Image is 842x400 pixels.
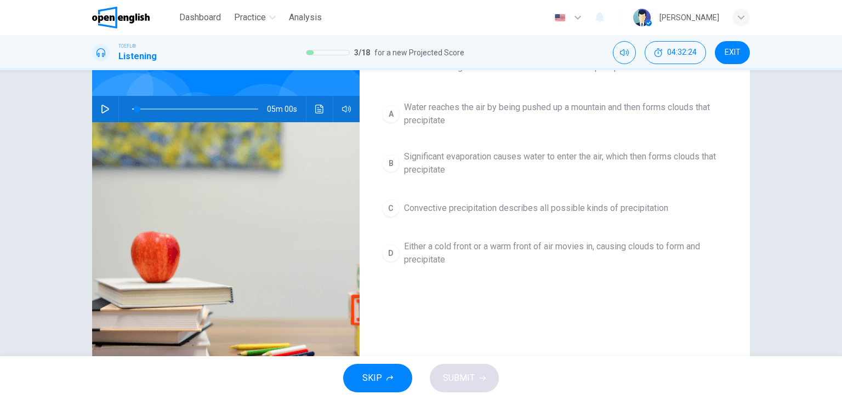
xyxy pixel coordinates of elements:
[234,11,266,24] span: Practice
[645,41,706,64] div: Hide
[404,150,727,176] span: Significant evaporation causes water to enter the air, which then forms clouds that precipitate
[377,145,732,181] button: BSignificant evaporation causes water to enter the air, which then forms clouds that precipitate
[285,8,326,27] button: Analysis
[553,14,567,22] img: en
[404,101,727,127] span: Water reaches the air by being pushed up a mountain and then forms clouds that precipitate
[659,11,719,24] div: [PERSON_NAME]
[404,202,668,215] span: Convective precipitation describes all possible kinds of precipitation
[311,96,328,122] button: Click to see the audio transcription
[175,8,225,27] button: Dashboard
[377,96,732,132] button: AWater reaches the air by being pushed up a mountain and then forms clouds that precipitate
[382,105,400,123] div: A
[633,9,651,26] img: Profile picture
[667,48,697,57] span: 04:32:24
[92,7,175,28] a: OpenEnglish logo
[645,41,706,64] button: 04:32:24
[613,41,636,64] div: Mute
[92,7,150,28] img: OpenEnglish logo
[377,195,732,222] button: CConvective precipitation describes all possible kinds of precipitation
[404,240,727,266] span: Either a cold front or a warm front of air movies in, causing clouds to form and precipitate
[374,46,464,59] span: for a new Projected Score
[343,364,412,392] button: SKIP
[377,235,732,271] button: DEither a cold front or a warm front of air movies in, causing clouds to form and precipitate
[267,96,306,122] span: 05m 00s
[118,50,157,63] h1: Listening
[382,199,400,217] div: C
[179,11,221,24] span: Dashboard
[118,42,136,50] span: TOEFL®
[92,122,360,389] img: Listen to this clip about Precipitation before answering the questions:
[289,11,322,24] span: Analysis
[382,244,400,262] div: D
[382,155,400,172] div: B
[715,41,750,64] button: EXIT
[725,48,741,57] span: EXIT
[230,8,280,27] button: Practice
[362,370,382,386] span: SKIP
[354,46,370,59] span: 3 / 18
